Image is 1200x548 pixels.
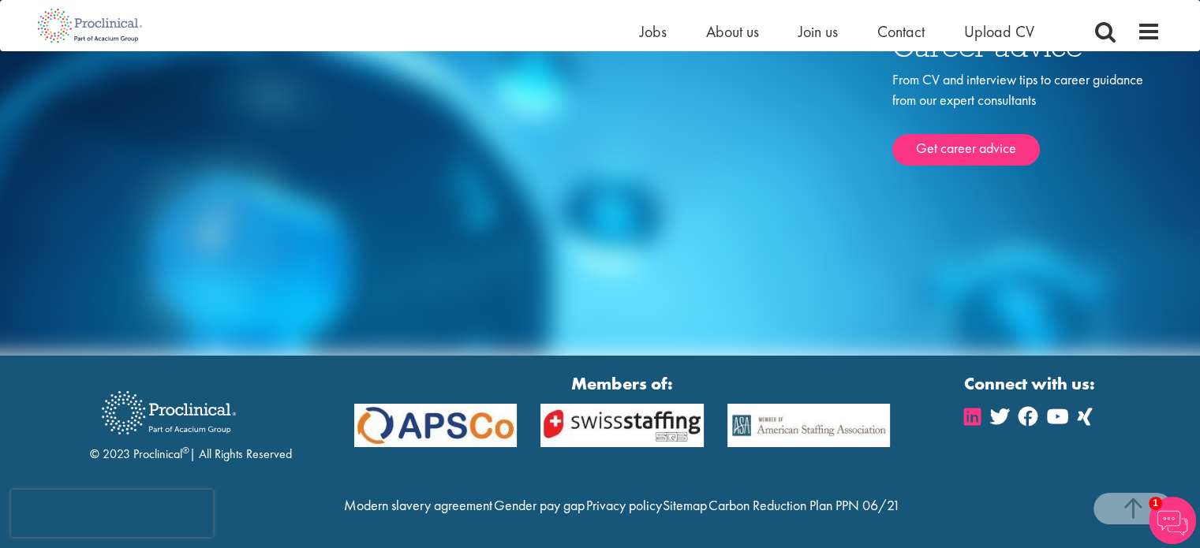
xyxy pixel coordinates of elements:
strong: Connect with us: [964,371,1098,396]
img: Proclinical Recruitment [90,380,248,445]
a: Jobs [640,21,667,42]
iframe: reCAPTCHA [11,490,213,537]
img: APSCo [716,404,903,447]
sup: ® [182,444,189,457]
a: Carbon Reduction Plan PPN 06/21 [708,496,900,514]
h3: Career advice [892,32,1161,62]
img: APSCo [342,404,529,447]
a: Modern slavery agreement [344,496,492,514]
img: Chatbot [1149,497,1196,544]
a: Contact [877,21,925,42]
a: Sitemap [663,496,707,514]
strong: Members of: [354,371,891,396]
div: © 2023 Proclinical | All Rights Reserved [90,379,292,464]
a: Gender pay gap [494,496,585,514]
div: From CV and interview tips to career guidance from our expert consultants [892,69,1161,165]
a: Privacy policy [585,496,661,514]
a: Upload CV [964,21,1034,42]
span: 1 [1149,497,1162,510]
a: Join us [798,21,838,42]
a: Get career advice [892,134,1040,166]
a: About us [706,21,759,42]
img: APSCo [529,404,716,447]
